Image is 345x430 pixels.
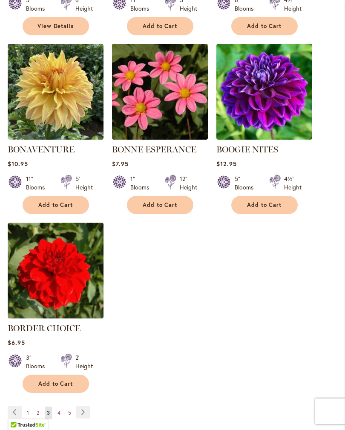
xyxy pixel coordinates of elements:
a: 2 [34,407,41,419]
img: BOOGIE NITES [216,44,312,140]
a: 4 [55,407,63,419]
img: BONNE ESPERANCE [112,44,208,140]
div: 11" Blooms [26,175,50,192]
div: 12" Height [180,175,197,192]
a: BOOGIE NITES [216,133,312,141]
button: Add to Cart [23,196,89,214]
div: 2' Height [75,353,93,370]
a: BORDER CHOICE [8,323,80,333]
span: 4 [57,410,60,416]
button: Add to Cart [127,196,193,214]
span: 5 [68,410,71,416]
button: Add to Cart [127,17,193,35]
div: 3" Blooms [26,353,50,370]
a: 5 [66,407,73,419]
a: BORDER CHOICE [8,312,103,320]
span: Add to Cart [38,201,73,209]
a: BOOGIE NITES [216,144,278,155]
span: $6.95 [8,338,25,347]
a: View Details [23,17,89,35]
span: Add to Cart [143,201,178,209]
span: View Details [37,23,74,30]
iframe: Launch Accessibility Center [6,400,30,424]
img: BORDER CHOICE [8,223,103,318]
span: $10.95 [8,160,28,168]
button: Add to Cart [231,17,298,35]
span: 2 [37,410,39,416]
a: BONNE ESPERANCE [112,133,208,141]
span: $12.95 [216,160,237,168]
button: Add to Cart [231,196,298,214]
a: BONNE ESPERANCE [112,144,196,155]
div: 4½' Height [284,175,302,192]
span: Add to Cart [143,23,178,30]
div: 5' Height [75,175,93,192]
a: BONAVENTURE [8,144,75,155]
a: Bonaventure [8,133,103,141]
div: 5" Blooms [235,175,259,192]
div: 1" Blooms [130,175,155,192]
button: Add to Cart [23,375,89,393]
img: Bonaventure [8,44,103,140]
span: $7.95 [112,160,129,168]
span: 3 [47,410,50,416]
span: Add to Cart [247,23,282,30]
span: Add to Cart [38,380,73,387]
span: Add to Cart [247,201,282,209]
